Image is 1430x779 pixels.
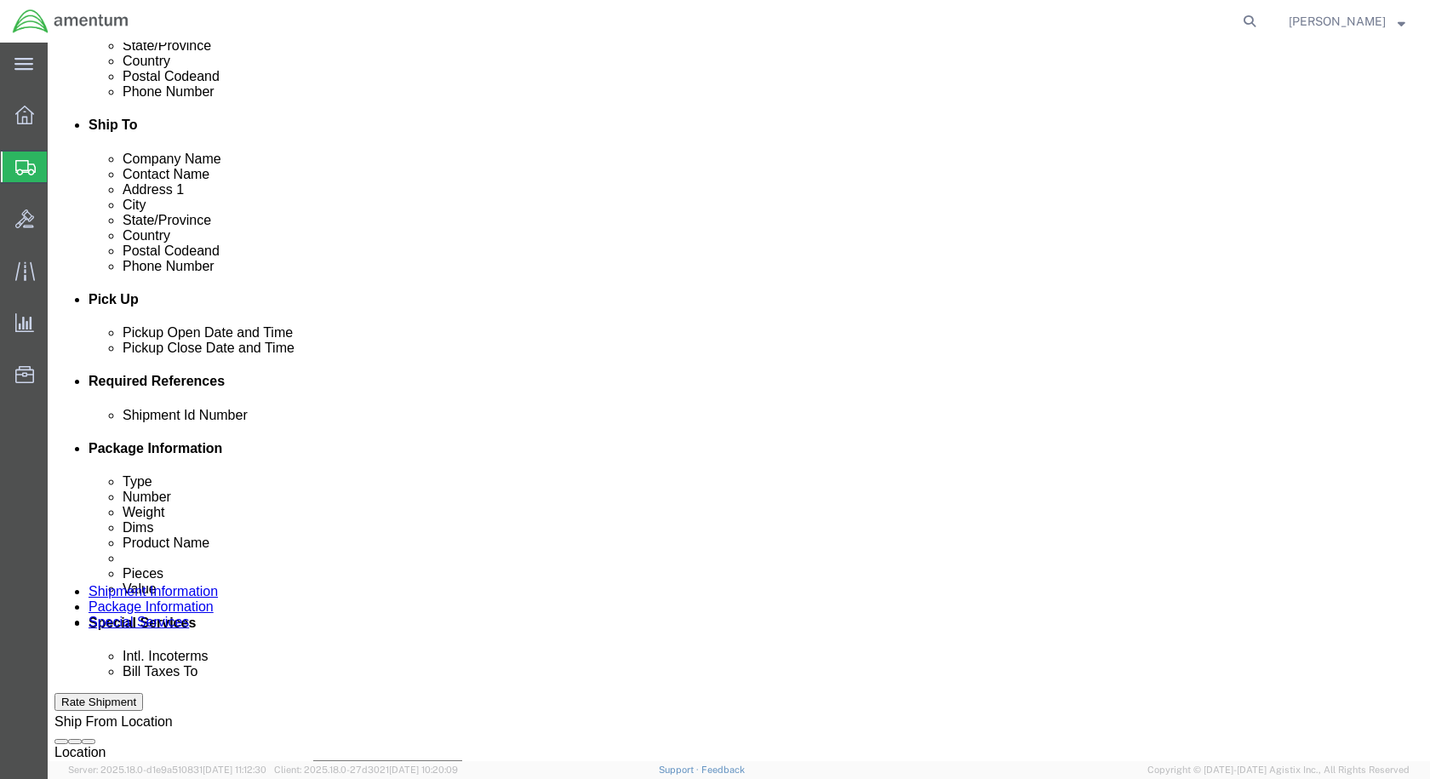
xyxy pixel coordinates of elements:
span: Client: 2025.18.0-27d3021 [274,765,458,775]
span: [DATE] 11:12:30 [203,765,266,775]
span: [DATE] 10:20:09 [389,765,458,775]
iframe: FS Legacy Container [48,43,1430,761]
span: Server: 2025.18.0-d1e9a510831 [68,765,266,775]
img: logo [12,9,129,34]
a: Feedback [701,765,745,775]
span: Copyright © [DATE]-[DATE] Agistix Inc., All Rights Reserved [1147,763,1410,777]
a: Support [659,765,701,775]
button: [PERSON_NAME] [1288,11,1406,32]
span: Nolan Babbie [1289,12,1386,31]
